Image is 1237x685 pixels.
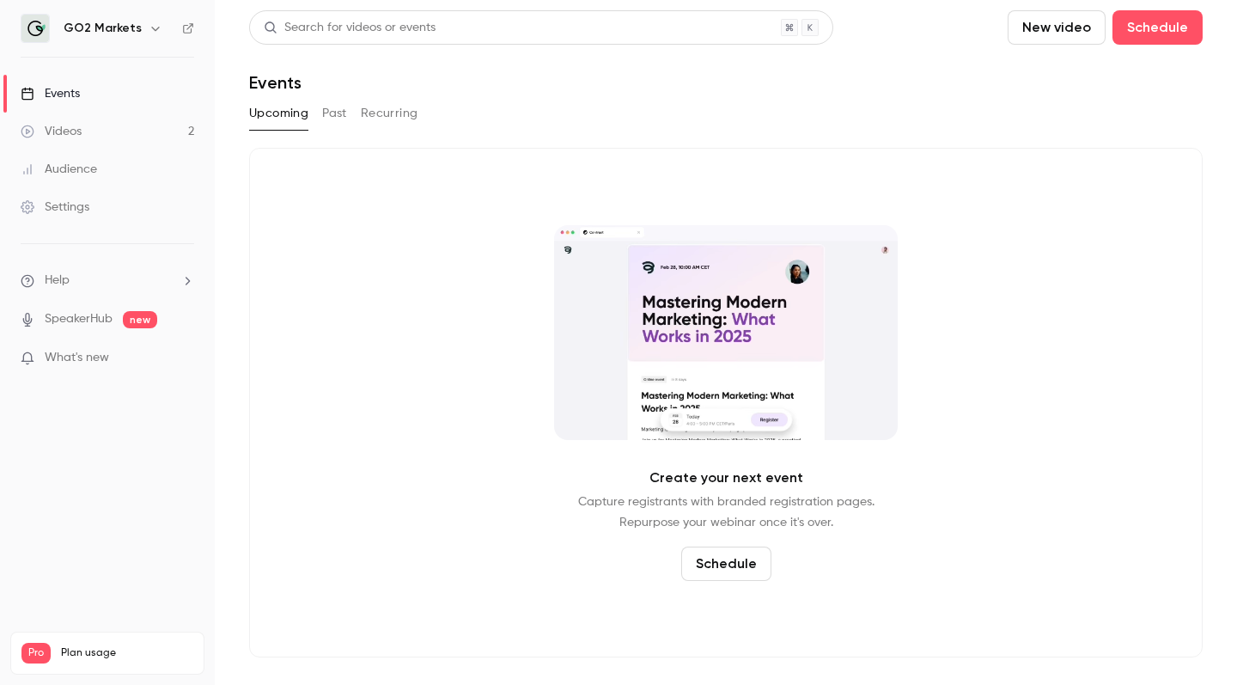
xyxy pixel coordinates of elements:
[21,643,51,664] span: Pro
[64,20,142,37] h6: GO2 Markets
[21,15,49,42] img: GO2 Markets
[21,272,194,290] li: help-dropdown-opener
[21,199,89,216] div: Settings
[123,311,157,328] span: new
[264,19,436,37] div: Search for videos or events
[681,547,771,581] button: Schedule
[1008,10,1106,45] button: New video
[249,100,308,127] button: Upcoming
[361,100,418,127] button: Recurring
[322,100,347,127] button: Past
[578,492,874,533] p: Capture registrants with branded registration pages. Repurpose your webinar once it's over.
[21,161,97,178] div: Audience
[45,272,70,290] span: Help
[21,123,82,140] div: Videos
[1112,10,1203,45] button: Schedule
[174,351,194,366] iframe: Noticeable Trigger
[45,310,113,328] a: SpeakerHub
[249,72,302,93] h1: Events
[649,468,803,488] p: Create your next event
[45,349,109,367] span: What's new
[21,85,80,102] div: Events
[61,646,193,660] span: Plan usage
